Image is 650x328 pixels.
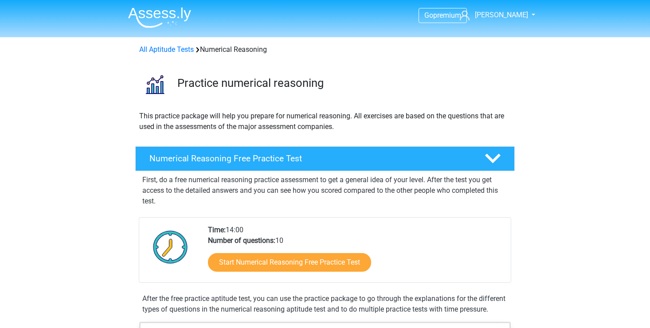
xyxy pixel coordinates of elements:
[136,44,514,55] div: Numerical Reasoning
[139,111,511,132] p: This practice package will help you prepare for numerical reasoning. All exercises are based on t...
[177,76,508,90] h3: Practice numerical reasoning
[139,45,194,54] a: All Aptitude Tests
[475,11,528,19] span: [PERSON_NAME]
[456,10,529,20] a: [PERSON_NAME]
[128,7,191,28] img: Assessly
[142,175,508,207] p: First, do a free numerical reasoning practice assessment to get a general idea of your level. Aft...
[201,225,510,282] div: 14:00 10
[136,66,173,103] img: numerical reasoning
[419,9,466,21] a: Gopremium
[208,236,275,245] b: Number of questions:
[424,11,433,20] span: Go
[148,225,193,269] img: Clock
[208,253,371,272] a: Start Numerical Reasoning Free Practice Test
[132,146,518,171] a: Numerical Reasoning Free Practice Test
[208,226,226,234] b: Time:
[149,153,470,164] h4: Numerical Reasoning Free Practice Test
[433,11,461,20] span: premium
[139,293,511,315] div: After the free practice aptitude test, you can use the practice package to go through the explana...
